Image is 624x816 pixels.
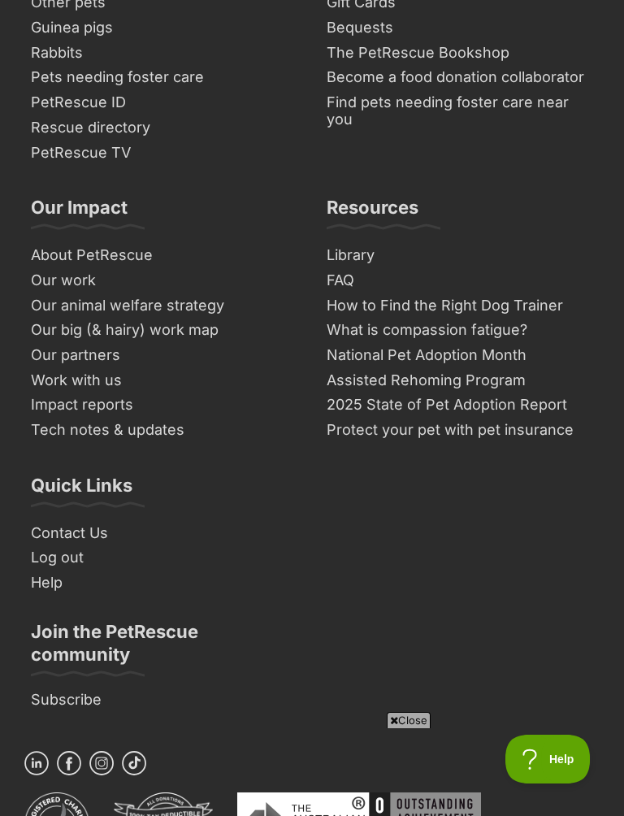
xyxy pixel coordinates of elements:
[320,393,600,418] a: 2025 State of Pet Adoption Report
[320,368,600,393] a: Assisted Rehoming Program
[24,293,304,319] a: Our animal welfare strategy
[24,393,304,418] a: Impact reports
[387,712,431,728] span: Close
[320,293,600,319] a: How to Find the Right Dog Trainer
[320,15,600,41] a: Bequests
[24,243,304,268] a: About PetRescue
[24,343,304,368] a: Our partners
[320,268,600,293] a: FAQ
[24,115,304,141] a: Rescue directory
[24,141,304,166] a: PetRescue TV
[24,65,304,90] a: Pets needing foster care
[24,15,304,41] a: Guinea pigs
[24,90,304,115] a: PetRescue ID
[31,620,297,675] h3: Join the PetRescue community
[320,90,600,132] a: Find pets needing foster care near you
[327,196,418,228] h3: Resources
[320,418,600,443] a: Protect your pet with pet insurance
[505,735,591,783] iframe: Help Scout Beacon - Open
[320,318,600,343] a: What is compassion fatigue?
[24,418,304,443] a: Tech notes & updates
[24,268,304,293] a: Our work
[24,545,304,571] a: Log out
[16,735,608,808] iframe: Advertisement
[24,688,304,713] a: Subscribe
[24,521,304,546] a: Contact Us
[320,343,600,368] a: National Pet Adoption Month
[320,243,600,268] a: Library
[24,41,304,66] a: Rabbits
[24,368,304,393] a: Work with us
[31,196,128,228] h3: Our Impact
[24,318,304,343] a: Our big (& hairy) work map
[320,41,600,66] a: The PetRescue Bookshop
[24,571,304,596] a: Help
[31,474,132,506] h3: Quick Links
[320,65,600,90] a: Become a food donation collaborator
